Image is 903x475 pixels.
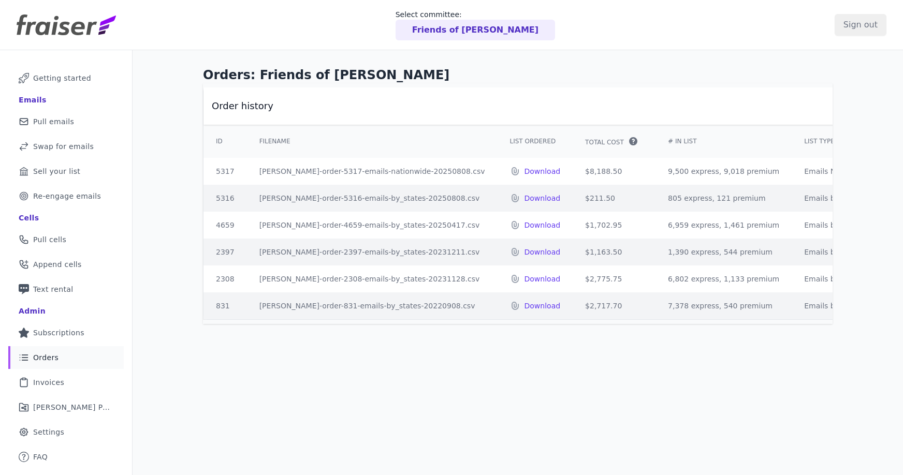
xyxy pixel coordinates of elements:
[656,265,792,292] td: 6,802 express, 1,133 premium
[33,427,64,437] span: Settings
[585,138,624,146] span: Total Cost
[203,292,247,319] td: 831
[203,185,247,212] td: 5316
[8,421,124,443] a: Settings
[8,160,124,183] a: Sell your list
[8,135,124,158] a: Swap for emails
[525,274,561,284] a: Download
[804,220,868,230] span: Emails by 1 State
[656,125,792,158] th: # In List
[573,239,656,265] td: $1,163.50
[33,352,59,363] span: Orders
[835,14,886,36] input: Sign out
[8,185,124,207] a: Re-engage emails
[525,166,561,176] a: Download
[8,67,124,90] a: Getting started
[412,24,538,36] p: Friends of [PERSON_NAME]
[525,301,561,311] a: Download
[525,247,561,257] a: Download
[396,9,555,20] p: Select committee:
[8,371,124,394] a: Invoices
[525,220,561,230] a: Download
[804,193,868,203] span: Emails by 1 State
[33,259,82,270] span: Append cells
[17,14,116,35] img: Fraiser Logo
[203,265,247,292] td: 2308
[656,158,792,185] td: 9,500 express, 9,018 premium
[8,446,124,468] a: FAQ
[33,141,94,152] span: Swap for emails
[247,158,498,185] td: [PERSON_NAME]-order-5317-emails-nationwide-20250808.csv
[8,253,124,276] a: Append cells
[396,9,555,40] a: Select committee: Friends of [PERSON_NAME]
[203,158,247,185] td: 5317
[33,166,80,176] span: Sell your list
[8,346,124,369] a: Orders
[804,274,868,284] span: Emails by 1 State
[573,212,656,239] td: $1,702.95
[203,239,247,265] td: 2397
[8,110,124,133] a: Pull emails
[19,213,39,223] div: Cells
[247,212,498,239] td: [PERSON_NAME]-order-4659-emails-by_states-20250417.csv
[203,67,833,83] h1: Orders: Friends of [PERSON_NAME]
[573,158,656,185] td: $8,188.50
[8,278,124,301] a: Text rental
[8,228,124,251] a: Pull cells
[8,321,124,344] a: Subscriptions
[33,452,48,462] span: FAQ
[247,125,498,158] th: Filename
[804,166,871,176] span: Emails Nationwide
[19,306,46,316] div: Admin
[33,73,91,83] span: Getting started
[247,292,498,319] td: [PERSON_NAME]-order-831-emails-by_states-20220908.csv
[203,212,247,239] td: 4659
[573,292,656,319] td: $2,717.70
[525,193,561,203] a: Download
[247,185,498,212] td: [PERSON_NAME]-order-5316-emails-by_states-20250808.csv
[247,239,498,265] td: [PERSON_NAME]-order-2397-emails-by_states-20231211.csv
[203,125,247,158] th: ID
[804,247,868,257] span: Emails by 1 State
[656,292,792,319] td: 7,378 express, 540 premium
[573,185,656,212] td: $211.50
[33,116,74,127] span: Pull emails
[19,95,47,105] div: Emails
[247,265,498,292] td: [PERSON_NAME]-order-2308-emails-by_states-20231128.csv
[33,191,101,201] span: Re-engage emails
[656,185,792,212] td: 805 express, 121 premium
[33,328,84,338] span: Subscriptions
[33,402,111,412] span: [PERSON_NAME] Performance
[33,377,64,388] span: Invoices
[8,396,124,419] a: [PERSON_NAME] Performance
[33,234,66,245] span: Pull cells
[656,239,792,265] td: 1,390 express, 544 premium
[498,125,573,158] th: List Ordered
[656,212,792,239] td: 6,959 express, 1,461 premium
[33,284,74,294] span: Text rental
[573,265,656,292] td: $2,775.75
